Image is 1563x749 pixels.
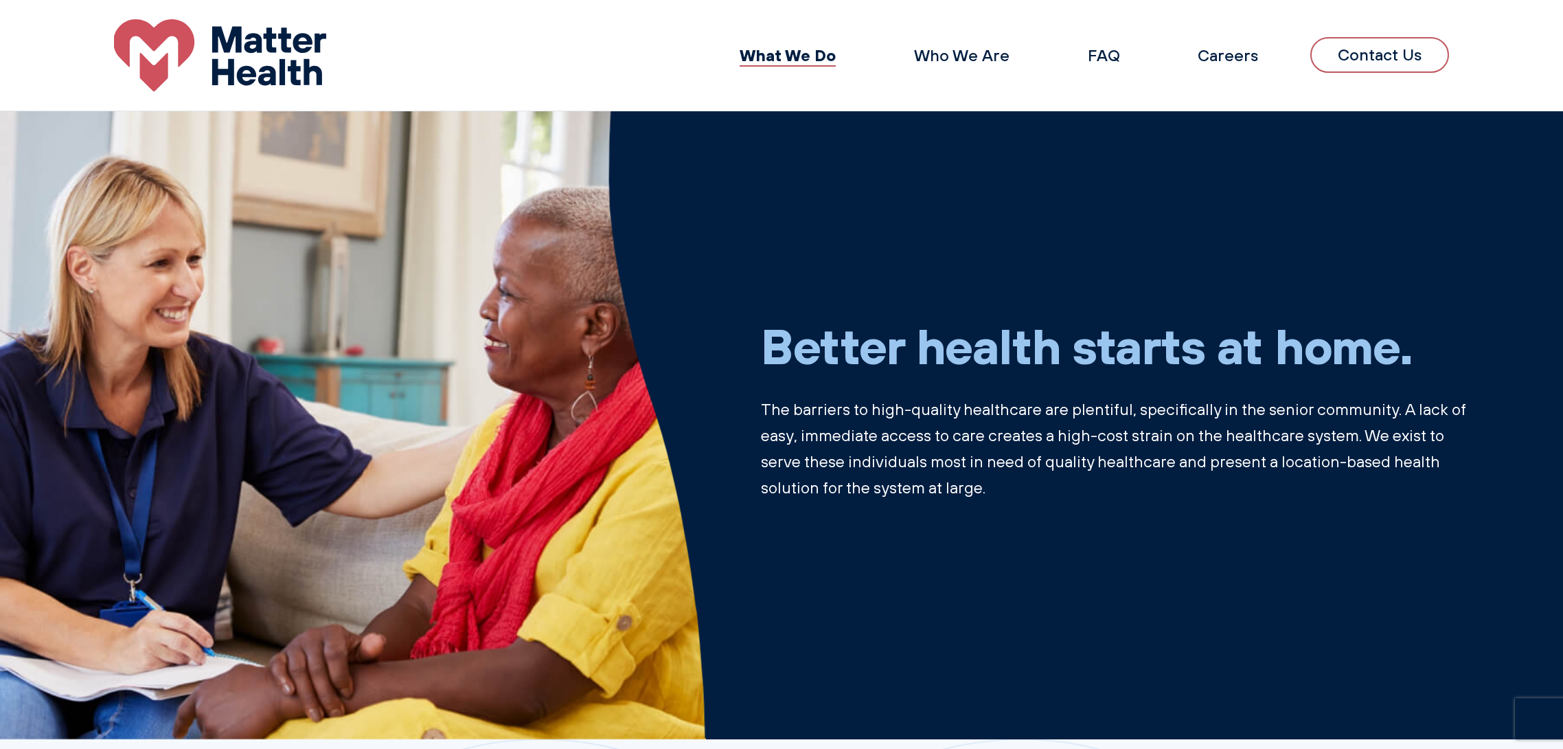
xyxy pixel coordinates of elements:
[761,316,1467,374] h1: Better health starts at home.
[761,396,1467,501] p: The barriers to high-quality healthcare are plentiful, specifically in the senior community. A la...
[1198,45,1258,65] a: Careers
[1310,37,1449,73] a: Contact Us
[1088,45,1120,65] a: FAQ
[740,44,836,65] a: What We Do
[914,45,1009,65] a: Who We Are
